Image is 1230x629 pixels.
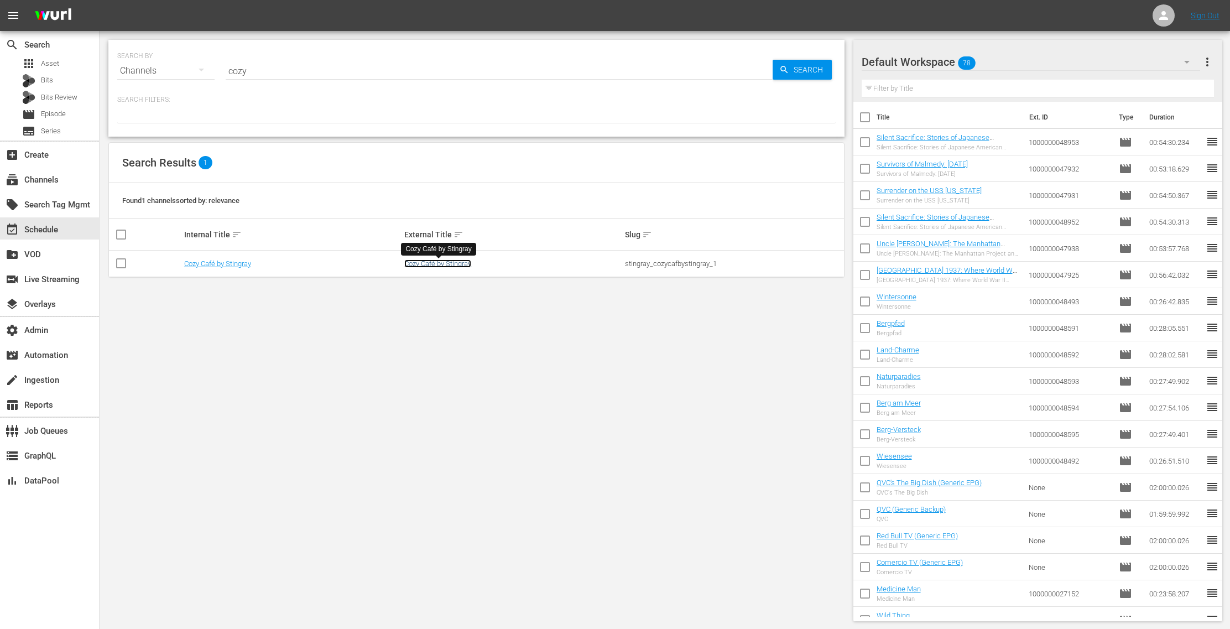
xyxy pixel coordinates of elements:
span: reorder [1206,188,1219,201]
td: 00:53:18.629 [1145,155,1206,182]
span: reorder [1206,480,1219,493]
td: None [1024,554,1115,580]
span: reorder [1206,241,1219,254]
span: GraphQL [6,449,19,462]
div: Red Bull TV [877,542,958,549]
span: reorder [1206,507,1219,520]
td: 1000000048953 [1024,129,1115,155]
span: menu [7,9,20,22]
span: Admin [6,324,19,337]
span: sort [454,230,463,240]
span: reorder [1206,347,1219,361]
td: 1000000048592 [1024,341,1115,368]
span: Search [789,60,832,80]
a: Berg-Versteck [877,425,921,434]
span: 78 [958,51,976,75]
div: Channels [117,55,215,86]
td: 00:53:57.768 [1145,235,1206,262]
div: Bits [22,74,35,87]
div: Wintersonne [877,303,916,310]
a: Bergpfad [877,319,905,328]
div: Land-Charme [877,356,919,363]
div: Slug [625,228,842,241]
div: QVC's The Big Dish [877,489,982,496]
td: 1000000048952 [1024,209,1115,235]
div: Berg am Meer [877,409,921,417]
div: Silent Sacrifice: Stories of Japanese American Incarceration - Part 1 [877,223,1020,231]
span: Automation [6,349,19,362]
div: External Title [404,228,622,241]
span: Episode [1119,162,1132,175]
span: Episode [1119,189,1132,202]
div: Cozy Café by Stingray [405,245,471,254]
span: Bits [41,75,53,86]
a: Cozy Café by Stingray [184,259,251,268]
th: Type [1112,102,1143,133]
td: 02:00:00.026 [1145,474,1206,501]
span: reorder [1206,560,1219,573]
span: Episode [1119,242,1132,255]
span: reorder [1206,162,1219,175]
span: DataPool [6,474,19,487]
span: Job Queues [6,424,19,438]
a: Silent Sacrifice: Stories of Japanese American Incarceration - Part 1 [877,213,994,230]
span: Episode [1119,136,1132,149]
th: Ext. ID [1023,102,1112,133]
div: Default Workspace [862,46,1200,77]
span: sort [232,230,242,240]
div: stingray_cozycafbystingray_1 [625,259,842,268]
span: Search Tag Mgmt [6,198,19,211]
span: Series [41,126,61,137]
span: VOD [6,248,19,261]
span: Episode [1119,614,1132,627]
td: 1000000047938 [1024,235,1115,262]
span: Reports [6,398,19,412]
td: 1000000048594 [1024,394,1115,421]
a: Cozy Café by Stingray [404,259,471,268]
div: Wiesensee [877,462,912,470]
td: 00:28:05.551 [1145,315,1206,341]
th: Duration [1143,102,1209,133]
a: Survivors of Malmedy: [DATE] [877,160,968,168]
div: Surrender on the USS [US_STATE] [877,197,982,204]
a: Land-Charme [877,346,919,354]
td: 00:54:30.234 [1145,129,1206,155]
span: Episode [1119,428,1132,441]
a: QVC (Generic Backup) [877,505,946,513]
span: reorder [1206,533,1219,547]
span: reorder [1206,294,1219,308]
td: 00:27:54.106 [1145,394,1206,421]
span: reorder [1206,401,1219,414]
button: more_vert [1201,49,1214,75]
td: 00:23:58.207 [1145,580,1206,607]
span: Episode [1119,401,1132,414]
td: None [1024,474,1115,501]
span: Schedule [6,223,19,236]
span: Search [6,38,19,51]
a: Medicine Man [877,585,921,593]
a: Wild Thing [877,611,910,620]
a: [GEOGRAPHIC_DATA] 1937: Where World War II Began [877,266,1019,283]
span: Series [22,124,35,138]
span: 1 [199,156,212,169]
span: Episode [41,108,66,119]
td: 02:00:00.026 [1145,554,1206,580]
a: QVC's The Big Dish (Generic EPG) [877,479,982,487]
p: Search Filters: [117,95,836,105]
td: 00:26:51.510 [1145,448,1206,474]
div: Naturparadies [877,383,921,390]
span: reorder [1206,268,1219,281]
div: Silent Sacrifice: Stories of Japanese American Incarceration - Part 2 [877,144,1020,151]
span: reorder [1206,135,1219,148]
div: Survivors of Malmedy: [DATE] [877,170,968,178]
td: 00:26:42.835 [1145,288,1206,315]
td: 00:27:49.902 [1145,368,1206,394]
img: ans4CAIJ8jUAAAAAAAAAAAAAAAAAAAAAAAAgQb4GAAAAAAAAAAAAAAAAAAAAAAAAJMjXAAAAAAAAAAAAAAAAAAAAAAAAgAT5G... [27,3,80,29]
span: Episode [1119,560,1132,574]
span: Asset [41,58,59,69]
span: Live Streaming [6,273,19,286]
td: 1000000048595 [1024,421,1115,448]
span: Episode [1119,268,1132,282]
span: Episode [1119,454,1132,467]
span: reorder [1206,427,1219,440]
